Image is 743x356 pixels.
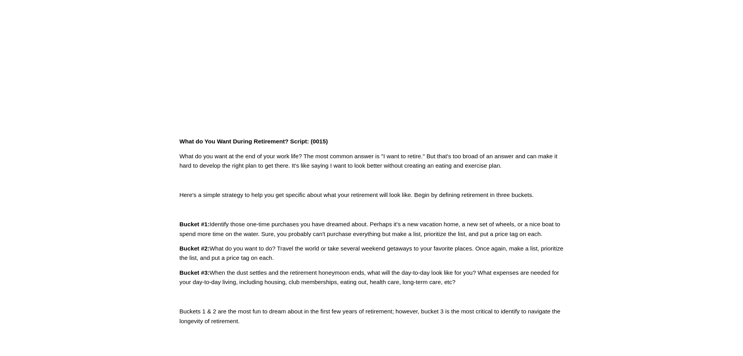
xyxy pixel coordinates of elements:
[179,245,209,252] strong: Bucket #2:
[179,244,564,263] p: What do you want to do? Travel the world or take several weekend getaways to your favorite places...
[179,221,209,227] strong: Bucket #1:
[179,268,564,287] p: When the dust settles and the retirement honeymoon ends, what will the day-to-day look like for y...
[179,220,564,239] p: Identify those one-time purchases you have dreamed about. Perhaps it's a new vacation home, a new...
[179,269,209,276] strong: Bucket #3:
[179,190,564,200] p: Here's a simple strategy to help you get specific about what your retirement will look like. Begi...
[179,307,564,326] p: Buckets 1 & 2 are the most fun to dream about in the first few years of retirement; however, buck...
[179,152,564,171] p: What do you want at the end of your work life? The most common answer is "I want to retire." But ...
